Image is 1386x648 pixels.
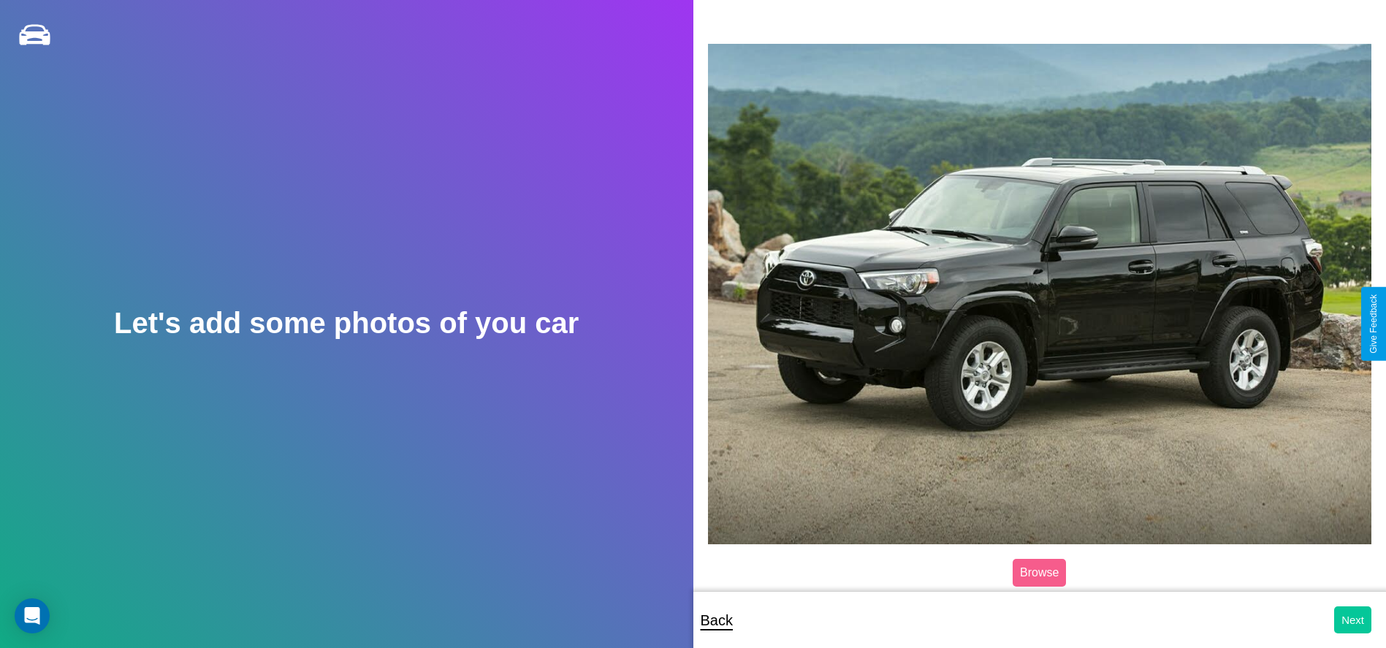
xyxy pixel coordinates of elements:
p: Back [701,607,733,633]
label: Browse [1013,559,1066,587]
button: Next [1334,606,1371,633]
h2: Let's add some photos of you car [114,307,579,340]
div: Give Feedback [1368,294,1379,354]
img: posted [708,44,1372,544]
div: Open Intercom Messenger [15,598,50,633]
